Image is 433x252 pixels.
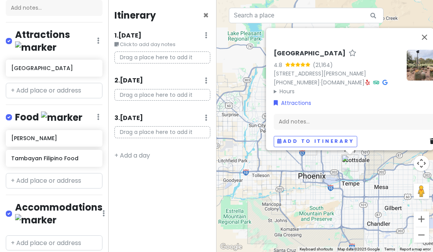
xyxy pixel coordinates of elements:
img: marker [15,214,56,226]
button: Keyboard shortcuts [300,247,333,252]
a: [PHONE_NUMBER] [274,79,320,86]
a: Star place [349,50,356,58]
button: Map camera controls [414,156,429,171]
p: Drag a place here to add it [114,51,210,63]
button: Zoom out [414,227,429,243]
small: Click to add day notes [114,41,210,48]
h4: Attractions [15,29,97,53]
h4: Accommodations [15,201,102,226]
h6: 3 . [DATE] [114,114,143,122]
a: + Add a day [114,151,150,160]
button: Drag Pegman onto the map to open Street View [414,183,429,199]
h6: 1 . [DATE] [114,32,141,40]
h4: Itinerary [114,9,156,21]
a: Attractions [274,99,311,107]
h6: [PERSON_NAME] [11,135,97,142]
a: Open this area in Google Maps (opens a new window) [218,242,244,252]
p: Drag a place here to add it [114,89,210,101]
button: Zoom in [414,211,429,227]
img: Google [218,242,244,252]
div: Desert Botanical Garden [341,154,358,171]
img: marker [15,41,56,53]
a: [STREET_ADDRESS][PERSON_NAME] [274,70,366,77]
i: Tripadvisor [373,80,379,85]
a: Terms (opens in new tab) [384,247,395,251]
h6: [GEOGRAPHIC_DATA] [274,50,346,58]
img: marker [41,111,82,123]
p: Drag a place here to add it [114,126,210,138]
a: Report a map error [400,247,431,251]
input: + Add place or address [6,235,102,251]
button: Add to itinerary [274,136,357,147]
span: Close itinerary [203,9,209,22]
input: + Add place or address [6,173,102,189]
span: Map data ©2025 Google [338,247,380,251]
div: · · [274,50,401,96]
div: Tambayan Filipino Food [300,138,317,155]
div: 4.8 [274,61,285,69]
input: + Add place or address [6,83,102,98]
summary: Hours [274,87,401,96]
input: Search a place [229,8,384,23]
h6: [GEOGRAPHIC_DATA] [11,65,97,72]
div: (21,164) [313,61,333,69]
i: Google Maps [382,80,387,85]
h6: 2 . [DATE] [114,77,143,85]
h6: Tambayan Filipino Food [11,155,97,162]
a: [DOMAIN_NAME] [321,79,365,86]
button: Close [203,11,209,20]
h4: Food [15,111,82,124]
